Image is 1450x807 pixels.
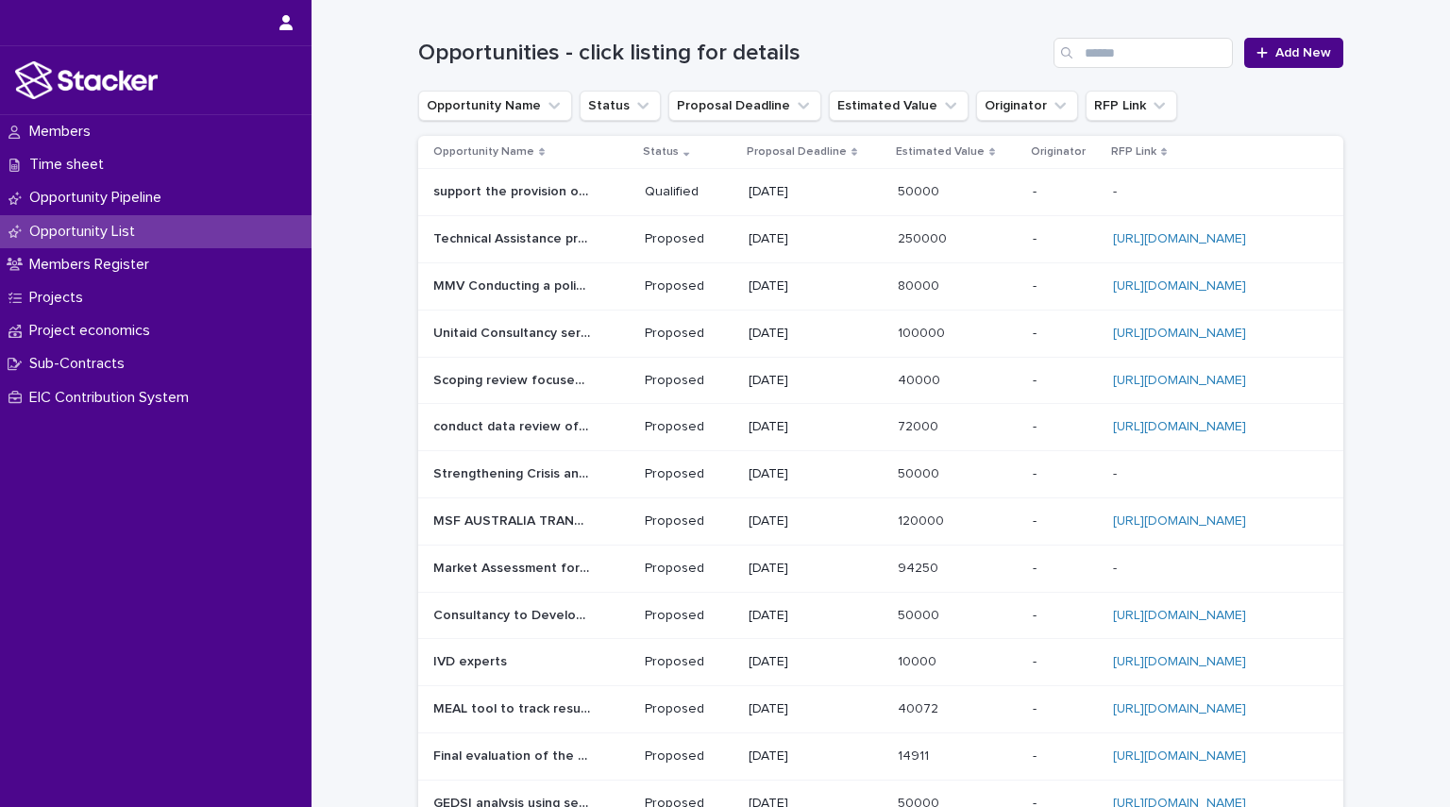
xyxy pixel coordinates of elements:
p: [DATE] [749,231,883,247]
a: [URL][DOMAIN_NAME] [1113,749,1246,763]
p: 80000 [898,275,943,294]
p: 14911 [898,745,933,765]
p: Proposed [645,278,733,294]
p: 40000 [898,369,944,389]
p: - [1033,701,1098,717]
p: [DATE] [749,701,883,717]
tr: Scoping review focused on digital health solutions to enhance delivery of eye careScoping review ... [418,357,1343,404]
p: [DATE] [749,419,883,435]
p: 10000 [898,650,940,670]
a: [URL][DOMAIN_NAME] [1113,609,1246,622]
p: 50000 [898,180,943,200]
tr: Unitaid Consultancy services to provide an overview of medicines, including pipeline products, fo... [418,310,1343,357]
p: Originator [1031,142,1086,162]
a: [URL][DOMAIN_NAME] [1113,232,1246,245]
p: MEAL tool to track results of the SDACKED project for the Danish Refugee Council in Kenya. [433,698,595,717]
p: Proposed [645,561,733,577]
p: Opportunity Pipeline [22,189,177,207]
p: Opportunity List [22,223,150,241]
p: Proposed [645,419,733,435]
p: Members Register [22,256,164,274]
tr: Technical Assistance providers to accelerate access to alternative [MEDICAL_DATA] RDTs in 12 Fran... [418,216,1343,263]
tr: support the provision of Evaluations of Direct Facility Funding.support the provision of Evaluati... [418,169,1343,216]
p: [DATE] [749,513,883,530]
p: - [1033,373,1098,389]
p: 250000 [898,227,951,247]
a: [URL][DOMAIN_NAME] [1113,420,1246,433]
p: Qualified [645,184,733,200]
p: Proposal Deadline [747,142,847,162]
p: RFP Link [1111,142,1156,162]
p: 120000 [898,510,948,530]
p: [DATE] [749,561,883,577]
p: - [1033,561,1098,577]
p: - [1113,180,1121,200]
p: - [1033,608,1098,624]
a: [URL][DOMAIN_NAME] [1113,374,1246,387]
img: stacker-logo-white.png [15,61,158,99]
p: Sub-Contracts [22,355,140,373]
p: Unitaid Consultancy services to provide an overview of medicines, including pipeline products, fo... [433,322,595,342]
a: [URL][DOMAIN_NAME] [1113,702,1246,715]
p: MSF AUSTRALIA TRANSFORMATION PROJECT REVIEW [433,510,595,530]
tr: Strengthening Crisis and Pandemic Response in [GEOGRAPHIC_DATA] (SCPRA)Strengthening Crisis and P... [418,451,1343,498]
tr: Consultancy to Develop an Online Policy Tracker/ Dashboard, for the Sector Forum for Water -RAPID... [418,592,1343,639]
p: [DATE] [749,184,883,200]
p: Proposed [645,373,733,389]
p: Time sheet [22,156,119,174]
p: [DATE] [749,278,883,294]
p: - [1033,466,1098,482]
p: Proposed [645,466,733,482]
p: Strengthening Crisis and Pandemic Response in Africa (SCPRA) [433,462,595,482]
button: Proposal Deadline [668,91,821,121]
p: MMV Conducting a policy review of severe malaria treatment guidelines and capacities across appro... [433,275,595,294]
p: - [1113,557,1121,577]
p: 72000 [898,415,942,435]
p: Proposed [645,608,733,624]
p: - [1113,462,1121,482]
p: [DATE] [749,608,883,624]
div: Search [1054,38,1233,68]
p: Technical Assistance providers to accelerate access to alternative HIV RDTs in 12 Francophone, An... [433,227,595,247]
p: Final evaluation of the “Pamoja: Collective Action on Climate Change” project. [433,745,595,765]
p: - [1033,231,1098,247]
p: [DATE] [749,654,883,670]
p: Proposed [645,231,733,247]
a: [URL][DOMAIN_NAME] [1113,279,1246,293]
a: [URL][DOMAIN_NAME] [1113,514,1246,528]
p: - [1033,419,1098,435]
p: - [1033,184,1098,200]
tr: MEAL tool to track results of the SDACKED project for the [DEMOGRAPHIC_DATA] Refugee Council in [... [418,686,1343,733]
button: Status [580,91,661,121]
p: Scoping review focused on digital health solutions to enhance delivery of eye care [433,369,595,389]
p: Proposed [645,748,733,765]
h1: Opportunities - click listing for details [418,40,1046,67]
p: EIC Contribution System [22,389,204,407]
p: - [1033,748,1098,765]
p: [DATE] [749,326,883,342]
tr: conduct data review of climate-impacted diseases, climate-resilient health system needs and clima... [418,404,1343,451]
p: Opportunity Name [433,142,534,162]
p: [DATE] [749,373,883,389]
p: 100000 [898,322,949,342]
p: 50000 [898,462,943,482]
a: [URL][DOMAIN_NAME] [1113,655,1246,668]
button: Estimated Value [829,91,969,121]
p: Consultancy to Develop an Online Policy Tracker/ Dashboard, for the Sector Forum for Water -RAPID+ [433,604,595,624]
p: conduct data review of climate-impacted diseases, climate-resilient health system needs and clima... [433,415,595,435]
a: Add New [1244,38,1343,68]
p: Status [643,142,679,162]
p: - [1033,326,1098,342]
p: support the provision of Evaluations of Direct Facility Funding. [433,180,595,200]
a: [URL][DOMAIN_NAME] [1113,327,1246,340]
p: [DATE] [749,748,883,765]
tr: Market Assessment for IVD smartphone-based solution for bacterial culture identification in [GEOG... [418,545,1343,592]
p: - [1033,513,1098,530]
p: Project economics [22,322,165,340]
p: - [1033,278,1098,294]
tr: IVD expertsIVD experts Proposed[DATE]1000010000 -[URL][DOMAIN_NAME] [418,639,1343,686]
button: RFP Link [1086,91,1177,121]
p: Market Assessment for IVD smartphone-based solution for bacterial culture identification in Niger... [433,557,595,577]
p: - [1033,654,1098,670]
button: Opportunity Name [418,91,572,121]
